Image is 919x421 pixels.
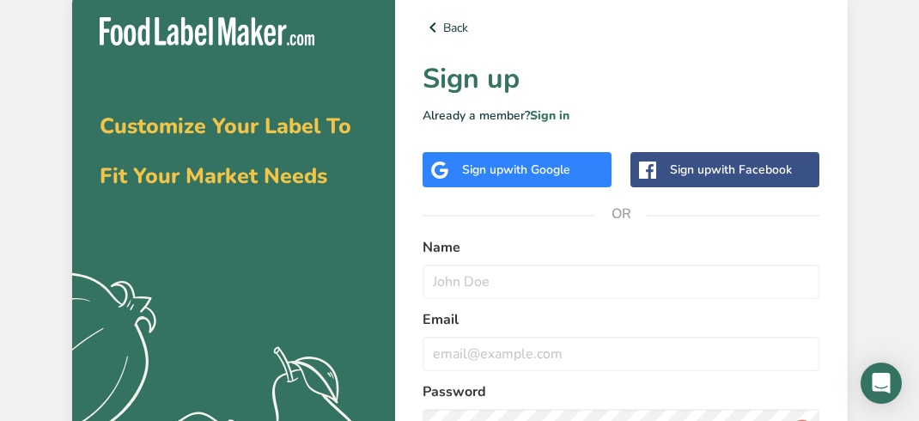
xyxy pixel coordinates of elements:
div: Open Intercom Messenger [861,363,902,404]
a: Sign in [530,107,569,124]
label: Name [423,237,820,258]
input: email@example.com [423,337,820,371]
label: Email [423,309,820,330]
label: Password [423,381,820,402]
input: John Doe [423,265,820,299]
div: Sign up [462,161,570,179]
img: Food Label Maker [100,17,314,46]
a: Back [423,17,820,38]
p: Already a member? [423,107,820,125]
div: Sign up [670,161,792,179]
span: with Google [503,162,570,178]
h1: Sign up [423,58,820,100]
span: Customize Your Label To Fit Your Market Needs [100,112,351,191]
span: OR [595,188,647,240]
span: with Facebook [711,162,792,178]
